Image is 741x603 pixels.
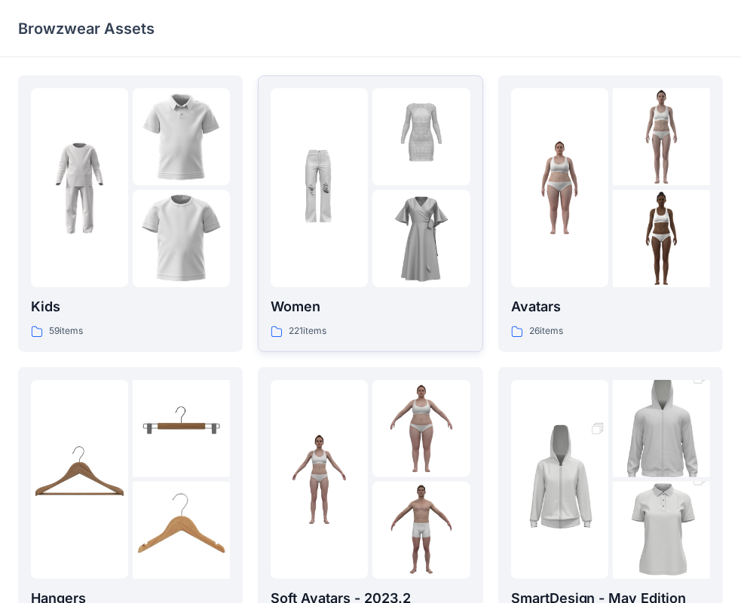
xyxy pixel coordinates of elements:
img: folder 2 [133,88,230,185]
img: folder 3 [613,190,710,287]
a: folder 1folder 2folder 3Avatars26items [498,75,723,352]
a: folder 1folder 2folder 3Kids59items [18,75,243,352]
p: Kids [31,296,230,317]
img: folder 2 [372,88,470,185]
img: folder 1 [511,406,608,552]
img: folder 2 [613,88,710,185]
p: 59 items [49,323,83,339]
img: folder 1 [31,139,128,237]
img: folder 1 [271,139,368,237]
img: folder 3 [372,190,470,287]
img: folder 2 [133,380,230,477]
img: folder 2 [372,380,470,477]
img: folder 3 [133,190,230,287]
p: Browzwear Assets [18,18,155,39]
img: folder 3 [372,482,470,579]
p: Women [271,296,470,317]
p: 26 items [529,323,563,339]
img: folder 3 [133,482,230,579]
img: folder 1 [511,139,608,237]
p: Avatars [511,296,710,317]
img: folder 1 [31,430,128,528]
p: 221 items [289,323,326,339]
a: folder 1folder 2folder 3Women221items [258,75,482,352]
img: folder 2 [613,356,710,502]
img: folder 1 [271,430,368,528]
